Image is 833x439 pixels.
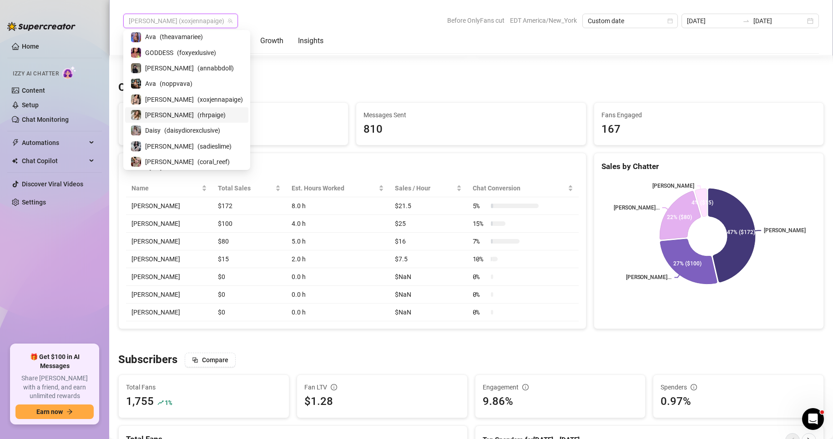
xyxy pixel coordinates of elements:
[15,374,94,401] span: Share [PERSON_NAME] with a friend, and earn unlimited rewards
[742,17,750,25] span: swap-right
[212,215,286,233] td: $100
[145,48,173,58] span: GODDESS
[212,233,286,250] td: $80
[126,268,212,286] td: [PERSON_NAME]
[129,14,232,28] span: Jenna (xoxjennapaige)
[212,304,286,321] td: $0
[13,70,59,78] span: Izzy AI Chatter
[62,66,76,79] img: AI Chatter
[131,125,141,135] img: Daisy
[389,233,467,250] td: $16
[802,408,824,430] iframe: Intercom live chat
[22,43,39,50] a: Home
[15,404,94,419] button: Earn nowarrow-right
[483,382,638,392] div: Engagement
[126,304,212,321] td: [PERSON_NAME]
[389,304,467,321] td: $NaN
[185,353,236,367] button: Compare
[286,286,389,304] td: 0.0 h
[212,197,286,215] td: $172
[192,357,198,363] span: block
[389,286,467,304] td: $NaN
[145,125,161,135] span: Daisy
[661,393,816,410] div: 0.97%
[212,268,286,286] td: $0
[588,14,672,28] span: Custom date
[145,32,156,42] span: Ava
[389,180,467,197] th: Sales / Hour
[126,286,212,304] td: [PERSON_NAME]
[286,215,389,233] td: 4.0 h
[165,398,172,407] span: 1 %
[145,141,194,151] span: [PERSON_NAME]
[764,227,806,234] text: [PERSON_NAME]
[197,95,243,105] span: ( xoxjennapaige )
[7,22,76,31] img: logo-BBDzfeDw.svg
[197,63,234,73] span: ( annabbdoll )
[363,110,578,120] span: Messages Sent
[22,101,39,109] a: Setup
[22,154,86,168] span: Chat Copilot
[145,79,156,89] span: Ava
[131,32,141,42] img: Ava
[601,160,816,173] div: Sales by Chatter
[160,79,192,89] span: ( noppvava )
[212,286,286,304] td: $0
[126,197,212,215] td: [PERSON_NAME]
[118,80,160,95] h3: Chatting
[473,201,487,211] span: 5 %
[286,197,389,215] td: 8.0 h
[118,353,177,367] h3: Subscribers
[131,79,141,89] img: Ava
[22,199,46,206] a: Settings
[145,95,194,105] span: [PERSON_NAME]
[126,160,579,173] div: Activity by Chatter
[164,125,220,135] span: ( daisydiorexclusive )
[395,183,454,193] span: Sales / Hour
[687,16,739,26] input: Start date
[331,384,337,390] span: info-circle
[197,110,226,120] span: ( rhrpaige )
[131,48,141,58] img: GODDESS
[304,382,460,392] div: Fan LTV
[145,157,194,167] span: [PERSON_NAME]
[389,215,467,233] td: $25
[12,139,19,146] span: thunderbolt
[652,183,694,189] text: [PERSON_NAME]
[15,353,94,370] span: 🎁 Get $100 in AI Messages
[126,382,282,392] span: Total Fans
[202,356,228,364] span: Compare
[286,233,389,250] td: 5.0 h
[160,32,203,42] span: ( theavamariee )
[36,408,63,415] span: Earn now
[667,18,673,24] span: calendar
[145,63,194,73] span: [PERSON_NAME]
[473,272,487,282] span: 0 %
[473,289,487,299] span: 0 %
[292,183,376,193] div: Est. Hours Worked
[197,157,230,167] span: ( coral_reef )
[298,35,323,46] div: Insights
[126,233,212,250] td: [PERSON_NAME]
[601,110,816,120] span: Fans Engaged
[389,268,467,286] td: $NaN
[212,180,286,197] th: Total Sales
[177,48,216,58] span: ( foxyexlusive )
[389,250,467,268] td: $7.5
[626,274,671,281] text: [PERSON_NAME]...
[145,110,194,120] span: [PERSON_NAME]
[126,250,212,268] td: [PERSON_NAME]
[304,393,460,410] div: $1.28
[131,183,200,193] span: Name
[286,250,389,268] td: 2.0 h
[742,17,750,25] span: to
[661,382,816,392] div: Spenders
[473,254,487,264] span: 10 %
[601,121,816,138] div: 167
[66,409,73,415] span: arrow-right
[212,250,286,268] td: $15
[131,141,141,151] img: Sadie
[12,158,18,164] img: Chat Copilot
[157,399,164,406] span: rise
[260,35,283,46] div: Growth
